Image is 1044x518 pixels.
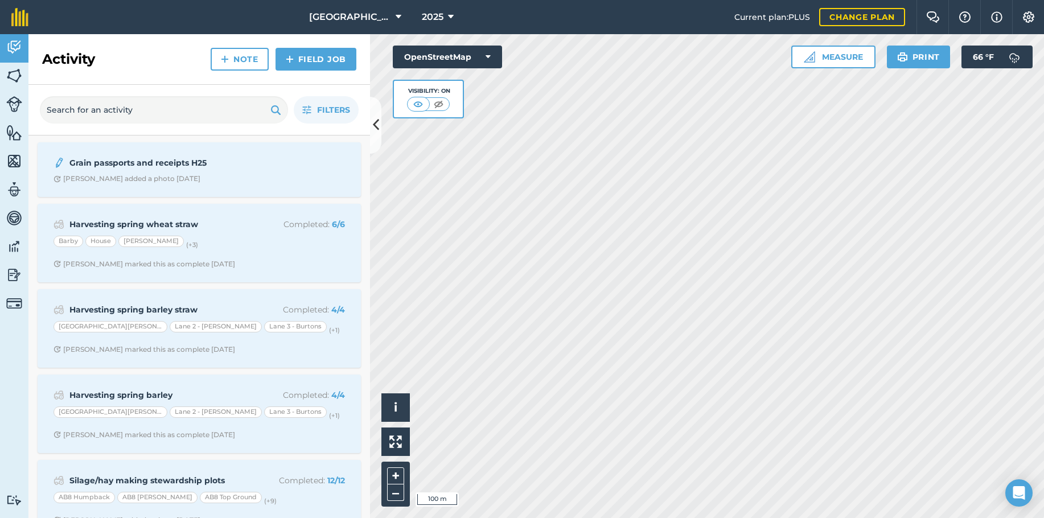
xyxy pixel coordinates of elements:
[54,345,235,354] div: [PERSON_NAME] marked this as complete [DATE]
[926,11,940,23] img: Two speech bubbles overlapping with the left bubble in the forefront
[44,211,354,276] a: Harvesting spring wheat strawCompleted: 6/6BarbyHouse[PERSON_NAME](+3)Clock with arrow pointing c...
[69,218,250,231] strong: Harvesting spring wheat straw
[1005,479,1033,507] div: Open Intercom Messenger
[6,238,22,255] img: svg+xml;base64,PD94bWwgdmVyc2lvbj0iMS4wIiBlbmNvZGluZz0idXRmLTgiPz4KPCEtLSBHZW5lcmF0b3I6IEFkb2JlIE...
[387,467,404,484] button: +
[221,52,229,66] img: svg+xml;base64,PHN2ZyB4bWxucz0iaHR0cDovL3d3dy53My5vcmcvMjAwMC9zdmciIHdpZHRoPSIxNCIgaGVpZ2h0PSIyNC...
[393,46,502,68] button: OpenStreetMap
[804,51,815,63] img: Ruler icon
[54,388,64,402] img: svg+xml;base64,PD94bWwgdmVyc2lvbj0iMS4wIiBlbmNvZGluZz0idXRmLTgiPz4KPCEtLSBHZW5lcmF0b3I6IEFkb2JlIE...
[887,46,951,68] button: Print
[961,46,1033,68] button: 66 °F
[44,381,354,446] a: Harvesting spring barleyCompleted: 4/4[GEOGRAPHIC_DATA][PERSON_NAME]Lane 2 - [PERSON_NAME]Lane 3 ...
[819,8,905,26] a: Change plan
[170,321,262,332] div: Lane 2 - [PERSON_NAME]
[54,474,64,487] img: svg+xml;base64,PD94bWwgdmVyc2lvbj0iMS4wIiBlbmNvZGluZz0idXRmLTgiPz4KPCEtLSBHZW5lcmF0b3I6IEFkb2JlIE...
[54,303,64,316] img: svg+xml;base64,PD94bWwgdmVyc2lvbj0iMS4wIiBlbmNvZGluZz0idXRmLTgiPz4KPCEtLSBHZW5lcmF0b3I6IEFkb2JlIE...
[394,400,397,414] span: i
[327,475,345,486] strong: 12 / 12
[734,11,810,23] span: Current plan : PLUS
[170,406,262,418] div: Lane 2 - [PERSON_NAME]
[54,174,200,183] div: [PERSON_NAME] added a photo [DATE]
[6,96,22,112] img: svg+xml;base64,PD94bWwgdmVyc2lvbj0iMS4wIiBlbmNvZGluZz0idXRmLTgiPz4KPCEtLSBHZW5lcmF0b3I6IEFkb2JlIE...
[44,296,354,361] a: Harvesting spring barley strawCompleted: 4/4[GEOGRAPHIC_DATA][PERSON_NAME]Lane 2 - [PERSON_NAME]L...
[897,50,908,64] img: svg+xml;base64,PHN2ZyB4bWxucz0iaHR0cDovL3d3dy53My5vcmcvMjAwMC9zdmciIHdpZHRoPSIxOSIgaGVpZ2h0PSIyNC...
[200,492,262,503] div: AB8 Top Ground
[69,303,250,316] strong: Harvesting spring barley straw
[329,412,340,420] small: (+ 1 )
[85,236,116,247] div: House
[407,87,450,96] div: Visibility: On
[264,406,327,418] div: Lane 3 - Burtons
[6,124,22,141] img: svg+xml;base64,PHN2ZyB4bWxucz0iaHR0cDovL3d3dy53My5vcmcvMjAwMC9zdmciIHdpZHRoPSI1NiIgaGVpZ2h0PSI2MC...
[329,326,340,334] small: (+ 1 )
[40,96,288,124] input: Search for an activity
[958,11,972,23] img: A question mark icon
[332,219,345,229] strong: 6 / 6
[387,484,404,501] button: –
[42,50,95,68] h2: Activity
[331,305,345,315] strong: 4 / 4
[254,303,345,316] p: Completed :
[331,390,345,400] strong: 4 / 4
[69,389,250,401] strong: Harvesting spring barley
[264,497,277,505] small: (+ 9 )
[54,217,64,231] img: svg+xml;base64,PD94bWwgdmVyc2lvbj0iMS4wIiBlbmNvZGluZz0idXRmLTgiPz4KPCEtLSBHZW5lcmF0b3I6IEFkb2JlIE...
[11,8,28,26] img: fieldmargin Logo
[6,266,22,283] img: svg+xml;base64,PD94bWwgdmVyc2lvbj0iMS4wIiBlbmNvZGluZz0idXRmLTgiPz4KPCEtLSBHZW5lcmF0b3I6IEFkb2JlIE...
[186,241,198,249] small: (+ 3 )
[44,149,354,190] a: Grain passports and receipts H25Clock with arrow pointing clockwise[PERSON_NAME] added a photo [D...
[791,46,876,68] button: Measure
[118,236,184,247] div: [PERSON_NAME]
[54,431,61,438] img: Clock with arrow pointing clockwise
[411,98,425,110] img: svg+xml;base64,PHN2ZyB4bWxucz0iaHR0cDovL3d3dy53My5vcmcvMjAwMC9zdmciIHdpZHRoPSI1MCIgaGVpZ2h0PSI0MC...
[54,236,83,247] div: Barby
[54,321,167,332] div: [GEOGRAPHIC_DATA][PERSON_NAME]
[264,321,327,332] div: Lane 3 - Burtons
[117,492,198,503] div: AB8 [PERSON_NAME]
[309,10,391,24] span: [GEOGRAPHIC_DATA]
[69,474,250,487] strong: Silage/hay making stewardship plots
[54,260,61,268] img: Clock with arrow pointing clockwise
[431,98,446,110] img: svg+xml;base64,PHN2ZyB4bWxucz0iaHR0cDovL3d3dy53My5vcmcvMjAwMC9zdmciIHdpZHRoPSI1MCIgaGVpZ2h0PSI0MC...
[1022,11,1035,23] img: A cog icon
[270,103,281,117] img: svg+xml;base64,PHN2ZyB4bWxucz0iaHR0cDovL3d3dy53My5vcmcvMjAwMC9zdmciIHdpZHRoPSIxOSIgaGVpZ2h0PSIyNC...
[1003,46,1026,68] img: svg+xml;base64,PD94bWwgdmVyc2lvbj0iMS4wIiBlbmNvZGluZz0idXRmLTgiPz4KPCEtLSBHZW5lcmF0b3I6IEFkb2JlIE...
[422,10,443,24] span: 2025
[991,10,1002,24] img: svg+xml;base64,PHN2ZyB4bWxucz0iaHR0cDovL3d3dy53My5vcmcvMjAwMC9zdmciIHdpZHRoPSIxNyIgaGVpZ2h0PSIxNy...
[54,175,61,183] img: Clock with arrow pointing clockwise
[54,492,115,503] div: AB8 Humpback
[254,218,345,231] p: Completed :
[6,209,22,227] img: svg+xml;base64,PD94bWwgdmVyc2lvbj0iMS4wIiBlbmNvZGluZz0idXRmLTgiPz4KPCEtLSBHZW5lcmF0b3I6IEFkb2JlIE...
[254,474,345,487] p: Completed :
[6,181,22,198] img: svg+xml;base64,PD94bWwgdmVyc2lvbj0iMS4wIiBlbmNvZGluZz0idXRmLTgiPz4KPCEtLSBHZW5lcmF0b3I6IEFkb2JlIE...
[6,295,22,311] img: svg+xml;base64,PD94bWwgdmVyc2lvbj0iMS4wIiBlbmNvZGluZz0idXRmLTgiPz4KPCEtLSBHZW5lcmF0b3I6IEFkb2JlIE...
[276,48,356,71] a: Field Job
[54,406,167,418] div: [GEOGRAPHIC_DATA][PERSON_NAME]
[211,48,269,71] a: Note
[6,67,22,84] img: svg+xml;base64,PHN2ZyB4bWxucz0iaHR0cDovL3d3dy53My5vcmcvMjAwMC9zdmciIHdpZHRoPSI1NiIgaGVpZ2h0PSI2MC...
[254,389,345,401] p: Completed :
[317,104,350,116] span: Filters
[69,157,250,169] strong: Grain passports and receipts H25
[973,46,994,68] span: 66 ° F
[6,39,22,56] img: svg+xml;base64,PD94bWwgdmVyc2lvbj0iMS4wIiBlbmNvZGluZz0idXRmLTgiPz4KPCEtLSBHZW5lcmF0b3I6IEFkb2JlIE...
[54,260,235,269] div: [PERSON_NAME] marked this as complete [DATE]
[54,430,235,439] div: [PERSON_NAME] marked this as complete [DATE]
[294,96,359,124] button: Filters
[286,52,294,66] img: svg+xml;base64,PHN2ZyB4bWxucz0iaHR0cDovL3d3dy53My5vcmcvMjAwMC9zdmciIHdpZHRoPSIxNCIgaGVpZ2h0PSIyNC...
[6,153,22,170] img: svg+xml;base64,PHN2ZyB4bWxucz0iaHR0cDovL3d3dy53My5vcmcvMjAwMC9zdmciIHdpZHRoPSI1NiIgaGVpZ2h0PSI2MC...
[389,435,402,448] img: Four arrows, one pointing top left, one top right, one bottom right and the last bottom left
[54,346,61,353] img: Clock with arrow pointing clockwise
[6,495,22,505] img: svg+xml;base64,PD94bWwgdmVyc2lvbj0iMS4wIiBlbmNvZGluZz0idXRmLTgiPz4KPCEtLSBHZW5lcmF0b3I6IEFkb2JlIE...
[381,393,410,422] button: i
[54,156,65,170] img: svg+xml;base64,PD94bWwgdmVyc2lvbj0iMS4wIiBlbmNvZGluZz0idXRmLTgiPz4KPCEtLSBHZW5lcmF0b3I6IEFkb2JlIE...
